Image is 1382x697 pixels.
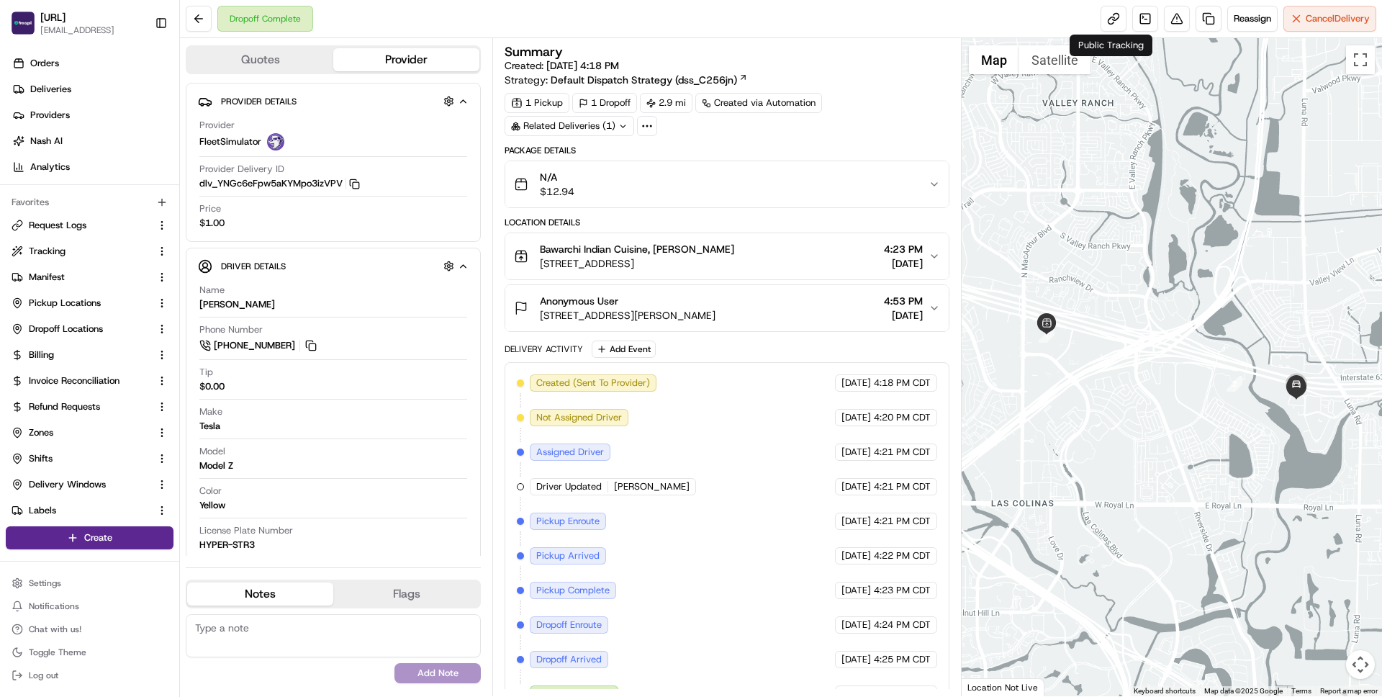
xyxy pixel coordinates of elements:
div: We're available if you need us! [49,152,182,163]
span: Pickup Locations [29,297,101,310]
button: Provider Details [198,89,469,113]
span: Provider Details [221,96,297,107]
span: [STREET_ADDRESS] [540,256,734,271]
span: Request Logs [29,219,86,232]
span: [DATE] [841,411,871,424]
button: Keyboard shortcuts [1134,686,1196,696]
span: Knowledge Base [29,209,110,223]
button: Delivery Windows [6,473,173,496]
button: Toggle fullscreen view [1346,45,1375,74]
button: Request Logs [6,214,173,237]
span: Driver Updated [536,480,602,493]
img: Froogal.ai [12,12,35,35]
span: [DATE] [884,256,923,271]
div: Related Deliveries (1) [505,116,634,136]
div: 1 [1039,327,1054,343]
img: Google [965,678,1013,696]
button: Create [6,526,173,549]
div: Start new chat [49,138,236,152]
a: Analytics [6,156,179,179]
div: Created via Automation [695,93,822,113]
span: [PHONE_NUMBER] [214,339,295,352]
span: Create [84,531,112,544]
span: Color [199,485,222,498]
span: Analytics [30,161,70,174]
a: Delivery Windows [12,478,150,491]
span: Driver Details [221,261,286,272]
span: [DATE] [841,515,871,528]
a: Pickup Locations [12,297,150,310]
button: CancelDelivery [1283,6,1376,32]
span: Invoice Reconciliation [29,374,119,387]
a: 💻API Documentation [116,203,237,229]
span: Billing [29,348,54,361]
span: 4:23 PM CDT [874,584,931,597]
div: Location Not Live [962,678,1044,696]
span: FleetSimulator [199,135,261,148]
a: Shifts [12,452,150,465]
div: Yellow [199,499,225,512]
span: 4:23 PM [884,242,923,256]
a: Tracking [12,245,150,258]
span: [DATE] [841,549,871,562]
span: 4:21 PM CDT [874,446,931,459]
span: Labels [29,504,56,517]
span: Model [199,445,225,458]
button: Billing [6,343,173,367]
button: Chat with us! [6,619,173,639]
button: Add Event [592,341,656,358]
span: [DATE] [841,653,871,666]
div: 💻 [122,210,133,222]
a: [PHONE_NUMBER] [199,338,319,354]
div: Tesla [199,420,220,433]
button: Tracking [6,240,173,263]
a: Report a map error [1320,687,1378,695]
span: Pickup Arrived [536,549,600,562]
a: Nash AI [6,130,179,153]
span: Anonymous User [540,294,618,308]
span: Price [199,202,221,215]
span: Cancel Delivery [1306,12,1370,25]
span: Assigned Driver [536,446,604,459]
button: Invoice Reconciliation [6,369,173,392]
button: dlv_YNGc6eFpw5aKYMpo3izVPV [199,177,360,190]
div: 1 Dropoff [572,93,637,113]
a: Orders [6,52,179,75]
button: Driver Details [198,254,469,278]
span: 4:25 PM CDT [874,653,931,666]
button: Pickup Locations [6,292,173,315]
div: Delivery Activity [505,343,583,355]
button: Zones [6,421,173,444]
p: Welcome 👋 [14,58,262,81]
h3: Summary [505,45,563,58]
span: Log out [29,670,58,681]
span: [STREET_ADDRESS][PERSON_NAME] [540,308,715,323]
span: [DATE] [841,377,871,390]
span: Refund Requests [29,400,100,413]
span: Nash AI [30,135,63,148]
span: Phone Number [199,323,263,336]
img: 1736555255976-a54dd68f-1ca7-489b-9aae-adbdc363a1c4 [14,138,40,163]
span: Deliveries [30,83,71,96]
span: Provider [199,119,235,132]
a: Powered byPylon [101,243,174,255]
span: Dropoff Locations [29,323,103,336]
span: Notifications [29,601,79,612]
button: [EMAIL_ADDRESS] [40,24,114,36]
span: Pickup Enroute [536,515,600,528]
span: Delivery Windows [29,478,106,491]
a: Manifest [12,271,150,284]
button: Froogal.ai[URL][EMAIL_ADDRESS] [6,6,149,40]
span: Pylon [143,244,174,255]
span: Pickup Complete [536,584,610,597]
img: Nash [14,14,43,43]
button: Toggle Theme [6,642,173,662]
div: Public Tracking [1070,35,1152,56]
button: Notes [187,583,333,606]
button: Notifications [6,596,173,616]
button: [URL] [40,10,66,24]
span: [DATE] [841,480,871,493]
a: Refund Requests [12,400,150,413]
